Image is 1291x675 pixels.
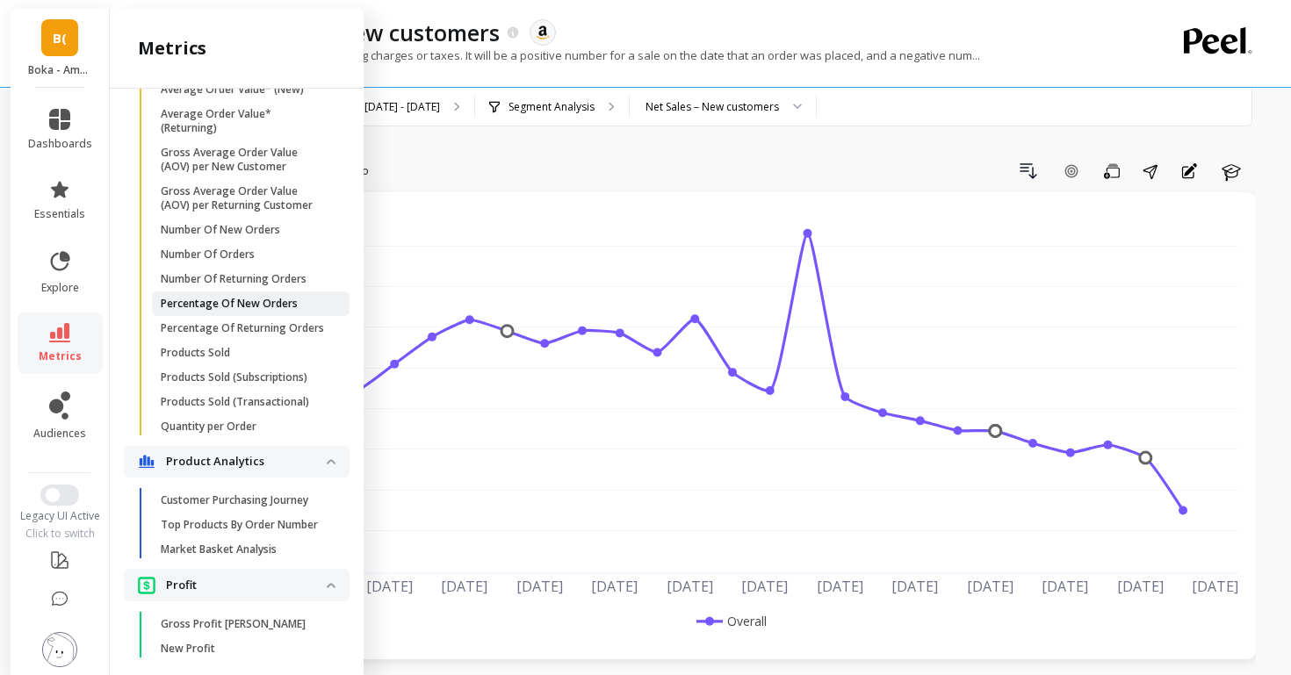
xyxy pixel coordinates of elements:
[11,527,110,541] div: Click to switch
[28,137,92,151] span: dashboards
[161,542,277,557] p: Market Basket Analysis
[34,207,85,221] span: essentials
[161,83,304,97] p: Average Order Value* (New)
[161,107,328,135] p: Average Order Value* (Returning)
[161,146,328,174] p: Gross Average Order Value (AOV) per New Customer
[161,370,307,384] p: Products Sold (Subscriptions)
[138,36,206,61] h2: metrics
[161,518,318,532] p: Top Products By Order Number
[40,485,79,506] button: Switch to New UI
[11,509,110,523] div: Legacy UI Active
[166,577,327,594] p: Profit
[327,583,335,588] img: down caret icon
[42,632,77,667] img: profile picture
[161,272,307,286] p: Number Of Returning Orders
[161,642,215,656] p: New Profit
[161,223,280,237] p: Number Of New Orders
[508,100,595,114] p: Segment Analysis
[138,455,155,469] img: navigation item icon
[41,281,79,295] span: explore
[39,349,82,363] span: metrics
[161,617,306,631] p: Gross Profit [PERSON_NAME]
[28,63,92,77] p: Boka - Amazon (Essor)
[161,420,256,434] p: Quantity per Order
[148,47,980,63] p: Net sales does not include shipping charges or taxes. It will be a positive number for a sale on ...
[535,25,551,40] img: api.amazon.svg
[161,248,255,262] p: Number Of Orders
[138,576,155,594] img: navigation item icon
[161,297,298,311] p: Percentage Of New Orders
[53,28,67,48] span: B(
[645,98,779,115] div: Net Sales – New customers
[161,395,309,409] p: Products Sold (Transactional)
[33,427,86,441] span: audiences
[161,184,328,212] p: Gross Average Order Value (AOV) per Returning Customer
[327,459,335,464] img: down caret icon
[161,346,230,360] p: Products Sold
[161,321,324,335] p: Percentage Of Returning Orders
[166,453,327,470] p: Product Analytics
[161,493,308,507] p: Customer Purchasing Journey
